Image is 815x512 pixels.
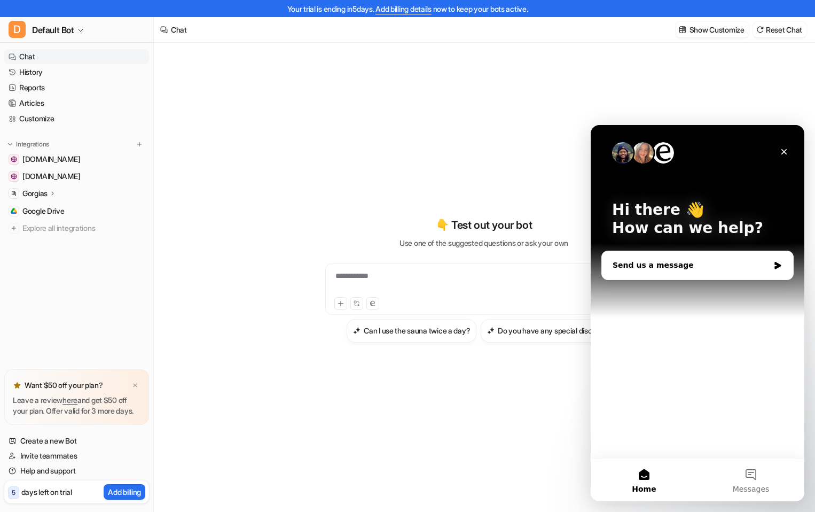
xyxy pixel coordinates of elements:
[375,4,432,13] a: Add billing details
[22,154,80,165] span: [DOMAIN_NAME]
[11,173,17,180] img: sauna.space
[4,96,149,111] a: Articles
[4,221,149,236] a: Explore all integrations
[22,188,48,199] p: Gorgias
[171,24,187,35] div: Chat
[136,141,143,148] img: menu_add.svg
[756,26,764,34] img: reset
[4,463,149,478] a: Help and support
[353,327,361,335] img: Can I use the sauna twice a day?
[347,319,476,343] button: Can I use the sauna twice a day?Can I use the sauna twice a day?
[679,26,686,34] img: customize
[4,111,149,126] a: Customize
[498,325,614,336] h3: Do you have any special discounts?
[9,223,19,234] img: explore all integrations
[364,325,470,336] h3: Can I use the sauna twice a day?
[487,327,495,335] img: Do you have any special discounts?
[753,22,806,37] button: Reset Chat
[13,381,21,390] img: star
[11,156,17,162] img: help.sauna.space
[25,380,103,391] p: Want $50 off your plan?
[4,433,149,448] a: Create a new Bot
[22,171,80,182] span: [DOMAIN_NAME]
[11,208,17,214] img: Google Drive
[591,125,804,501] iframe: Intercom live chat
[4,80,149,95] a: Reports
[21,486,72,498] p: days left on trial
[62,395,77,405] a: here
[4,49,149,64] a: Chat
[32,22,74,37] span: Default Bot
[132,382,138,389] img: x
[4,204,149,219] a: Google DriveGoogle Drive
[6,141,14,148] img: expand menu
[22,206,65,216] span: Google Drive
[436,217,532,233] p: 👇 Test out your bot
[481,319,621,343] button: Do you have any special discounts?Do you have any special discounts?
[13,395,140,416] p: Leave a review and get $50 off your plan. Offer valid for 3 more days.
[11,190,17,197] img: Gorgias
[12,488,15,498] p: 5
[108,486,141,498] p: Add billing
[4,152,149,167] a: help.sauna.space[DOMAIN_NAME]
[399,237,568,249] p: Use one of the suggested questions or ask your own
[9,21,26,38] span: D
[4,169,149,184] a: sauna.space[DOMAIN_NAME]
[16,140,49,149] p: Integrations
[4,65,149,80] a: History
[22,220,145,237] span: Explore all integrations
[676,22,749,37] button: Show Customize
[689,24,745,35] p: Show Customize
[104,484,145,500] button: Add billing
[4,448,149,463] a: Invite teammates
[4,139,52,150] button: Integrations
